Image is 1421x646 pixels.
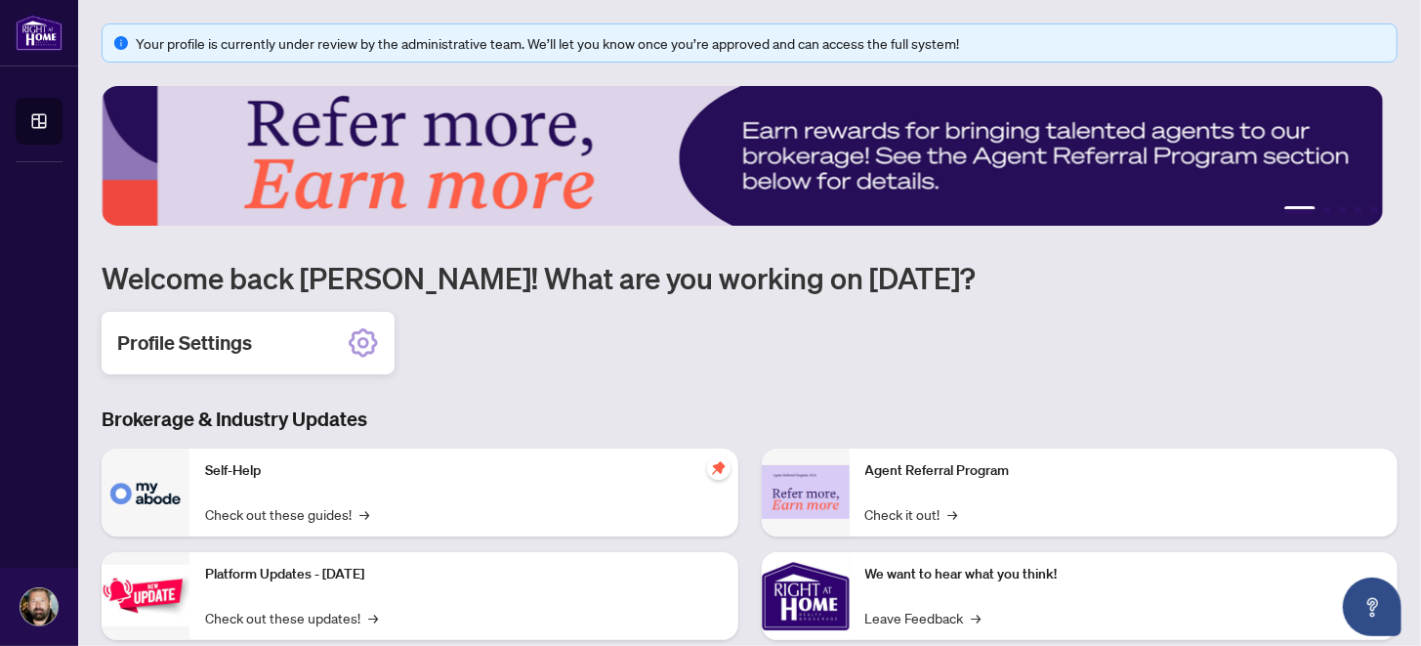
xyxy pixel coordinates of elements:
p: Self-Help [205,460,723,482]
h1: Welcome back [PERSON_NAME]! What are you working on [DATE]? [102,259,1398,296]
span: → [972,607,982,628]
button: 2 [1323,206,1331,214]
span: pushpin [707,456,731,480]
a: Check out these updates!→ [205,607,378,628]
img: Agent Referral Program [762,465,850,519]
span: → [359,503,369,525]
a: Leave Feedback→ [865,607,982,628]
p: Platform Updates - [DATE] [205,564,723,585]
p: We want to hear what you think! [865,564,1383,585]
button: Open asap [1343,578,1401,636]
img: Self-Help [102,449,189,537]
button: 3 [1339,206,1347,214]
h3: Brokerage & Industry Updates [102,406,1398,433]
h2: Profile Settings [117,329,252,357]
button: 4 [1355,206,1362,214]
a: Check out these guides!→ [205,503,369,525]
a: Check it out!→ [865,503,958,525]
img: Platform Updates - July 21, 2025 [102,565,189,626]
span: → [948,503,958,525]
img: Profile Icon [21,588,58,625]
button: 5 [1370,206,1378,214]
img: logo [16,15,63,51]
img: We want to hear what you think! [762,552,850,640]
button: 1 [1284,206,1316,214]
div: Your profile is currently under review by the administrative team. We’ll let you know once you’re... [136,32,1385,54]
p: Agent Referral Program [865,460,1383,482]
span: → [368,607,378,628]
span: info-circle [114,36,128,50]
img: Slide 0 [102,86,1383,226]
